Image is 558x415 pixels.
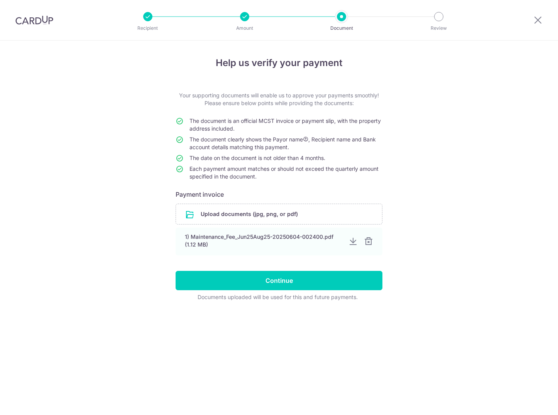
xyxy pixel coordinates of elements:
p: Amount [216,24,273,32]
div: Upload documents (jpg, png, or pdf) [176,204,382,225]
h6: Payment invoice [176,190,382,199]
p: Your supporting documents will enable us to approve your payments smoothly! Please ensure below p... [176,92,382,107]
div: 1) Maintenance_Fee_Jun25Aug25-20250604-002400.pdf (1.12 MB) [185,233,342,248]
span: Each payment amount matches or should not exceed the quarterly amount specified in the document. [189,165,379,180]
img: CardUp [15,15,53,25]
div: Documents uploaded will be used for this and future payments. [176,293,379,301]
p: Document [313,24,370,32]
input: Continue [176,271,382,290]
span: The document clearly shows the Payor name , Recipient name and Bank account details matching this... [189,136,376,150]
span: The date on the document is not older than 4 months. [189,155,325,161]
p: Recipient [119,24,176,32]
p: Review [410,24,467,32]
h4: Help us verify your payment [176,56,382,70]
span: The document is an official MCST invoice or payment slip, with the property address included. [189,117,381,132]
